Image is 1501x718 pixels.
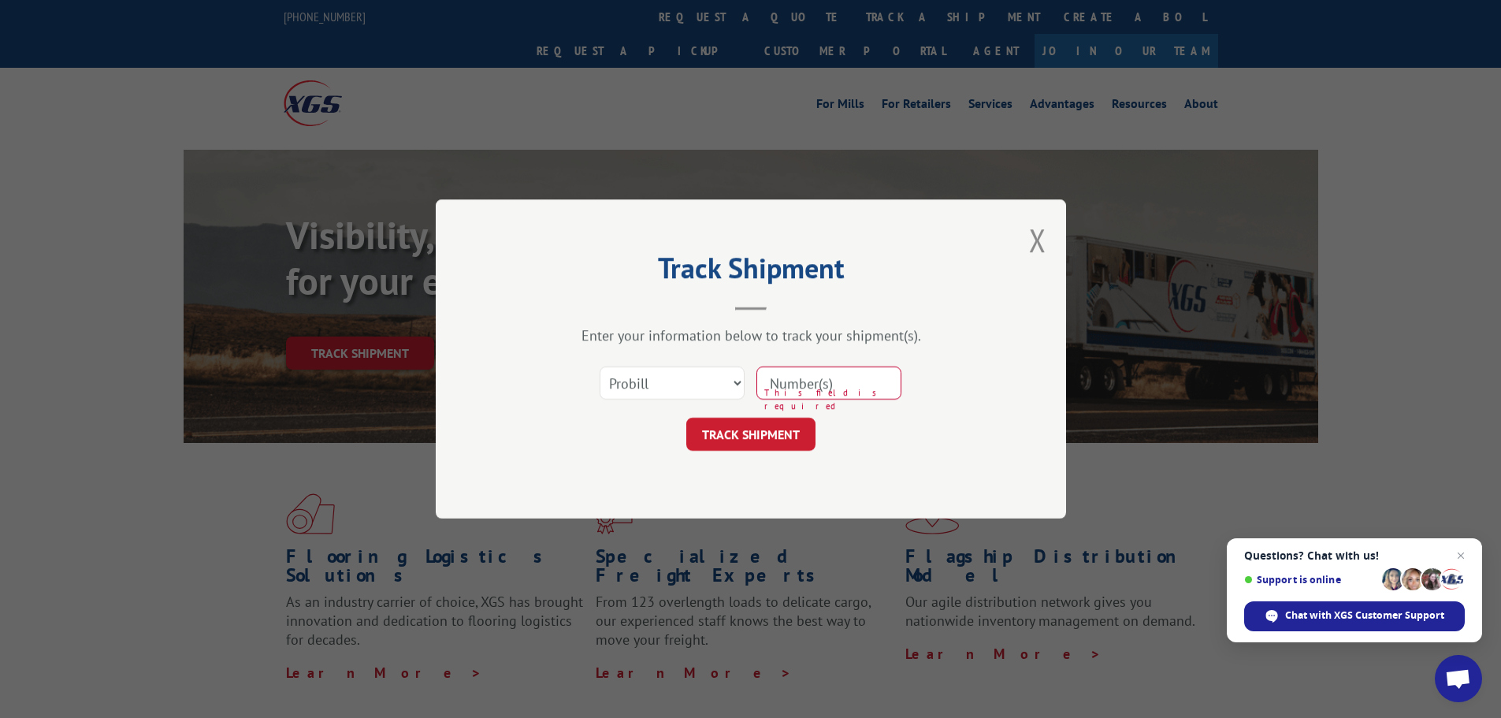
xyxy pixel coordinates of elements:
[515,326,987,344] div: Enter your information below to track your shipment(s).
[515,257,987,287] h2: Track Shipment
[756,366,901,400] input: Number(s)
[1435,655,1482,702] div: Open chat
[1285,608,1444,623] span: Chat with XGS Customer Support
[764,386,901,412] span: This field is required
[1451,546,1470,565] span: Close chat
[1244,574,1377,586] span: Support is online
[1244,549,1465,562] span: Questions? Chat with us!
[1029,219,1046,261] button: Close modal
[1244,601,1465,631] div: Chat with XGS Customer Support
[686,418,816,451] button: TRACK SHIPMENT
